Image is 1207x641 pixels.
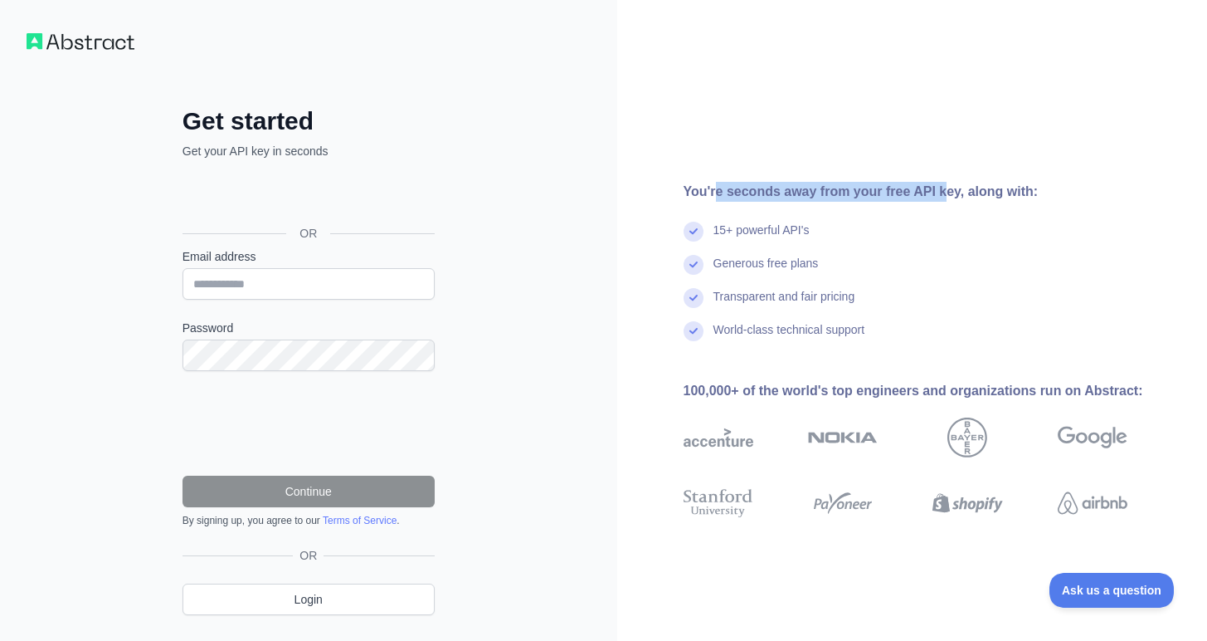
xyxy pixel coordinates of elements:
button: Continue [183,476,435,507]
img: Workflow [27,33,134,50]
h2: Get started [183,106,435,136]
label: Email address [183,248,435,265]
img: airbnb [1058,486,1127,521]
img: check mark [684,255,703,275]
a: Terms of Service [323,515,397,526]
img: bayer [947,418,987,458]
p: Get your API key in seconds [183,143,435,159]
div: 15+ powerful API's [713,222,810,255]
img: check mark [684,288,703,308]
div: Transparent and fair pricing [713,288,855,321]
iframe: reCAPTCHA [183,391,435,456]
a: Login [183,584,435,615]
div: By signing up, you agree to our . [183,514,435,527]
div: World-class technical support [713,321,865,355]
span: OR [293,547,324,564]
div: Sign in with Google. Opens in new tab [183,178,431,214]
iframe: Sign in with Google Button [174,178,440,214]
img: check mark [684,321,703,341]
img: check mark [684,222,703,242]
span: OR [286,225,330,242]
img: nokia [808,418,878,458]
label: Password [183,320,435,336]
img: accenture [684,418,753,458]
img: payoneer [808,486,878,521]
div: You're seconds away from your free API key, along with: [684,182,1181,202]
div: Generous free plans [713,255,819,288]
img: shopify [932,486,1002,521]
img: google [1058,418,1127,458]
iframe: Toggle Customer Support [1049,573,1174,608]
img: stanford university [684,486,753,521]
div: 100,000+ of the world's top engineers and organizations run on Abstract: [684,381,1181,401]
